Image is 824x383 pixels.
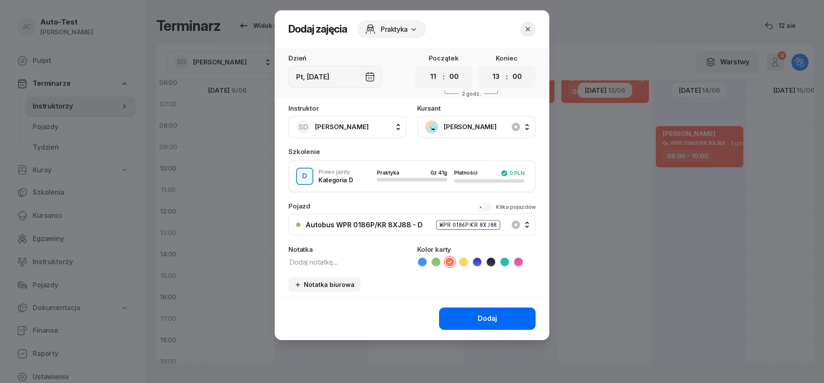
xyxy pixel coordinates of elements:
div: Kilka pojazdów [496,203,536,211]
button: Kilka pojazdów [476,203,536,211]
div: Dodaj [478,313,497,324]
span: Praktyka [381,24,408,34]
button: Notatka biurowa [288,277,360,292]
div: Autobus WPR 0186P/KR 8XJ88 - D [306,221,423,228]
span: [PERSON_NAME] [444,121,528,133]
span: SD [298,124,308,131]
div: Notatka biurowa [294,281,354,288]
div: Płatności [454,170,482,177]
div: WPR 0186P/KR 8XJ88 [436,220,500,230]
button: Autobus WPR 0186P/KR 8XJ88 - DWPR 0186P/KR 8XJ88 [288,214,536,236]
div: 0 z 41g [430,170,447,175]
button: DPrawo jazdyKategoria DPraktyka0z 41gPłatności0 PLN [289,161,535,192]
div: 0 PLN [501,170,524,177]
span: [PERSON_NAME] [315,123,369,131]
div: : [506,72,508,82]
button: Dodaj [439,308,536,330]
span: Praktyka [377,169,399,176]
div: : [443,72,445,82]
h2: Dodaj zajęcia [288,22,347,36]
button: SD[PERSON_NAME] [288,116,407,138]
